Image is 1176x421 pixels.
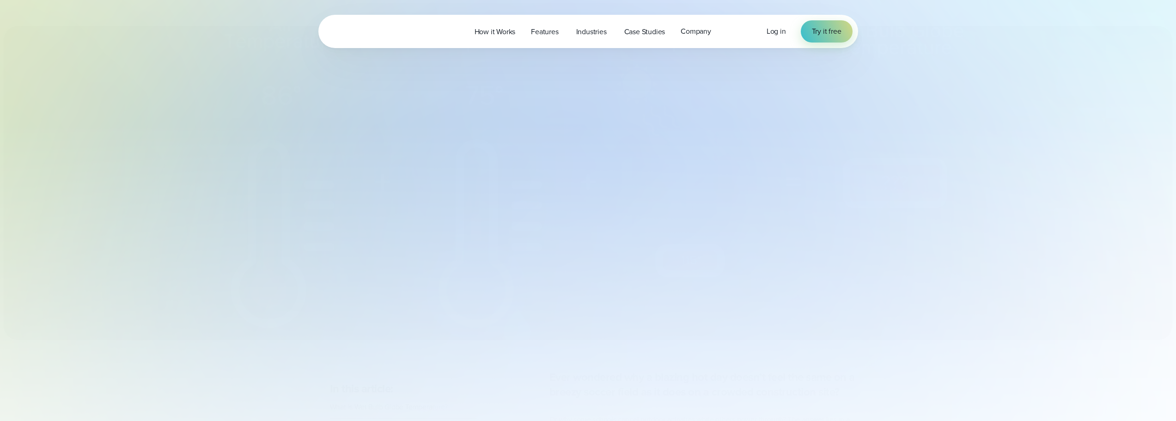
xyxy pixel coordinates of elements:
[531,26,558,37] span: Features
[576,26,607,37] span: Industries
[767,26,786,37] a: Log in
[624,26,665,37] span: Case Studies
[467,22,524,41] a: How it Works
[767,26,786,37] span: Log in
[681,26,711,37] span: Company
[616,22,673,41] a: Case Studies
[812,26,841,37] span: Try it free
[475,26,516,37] span: How it Works
[801,20,853,43] a: Try it free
